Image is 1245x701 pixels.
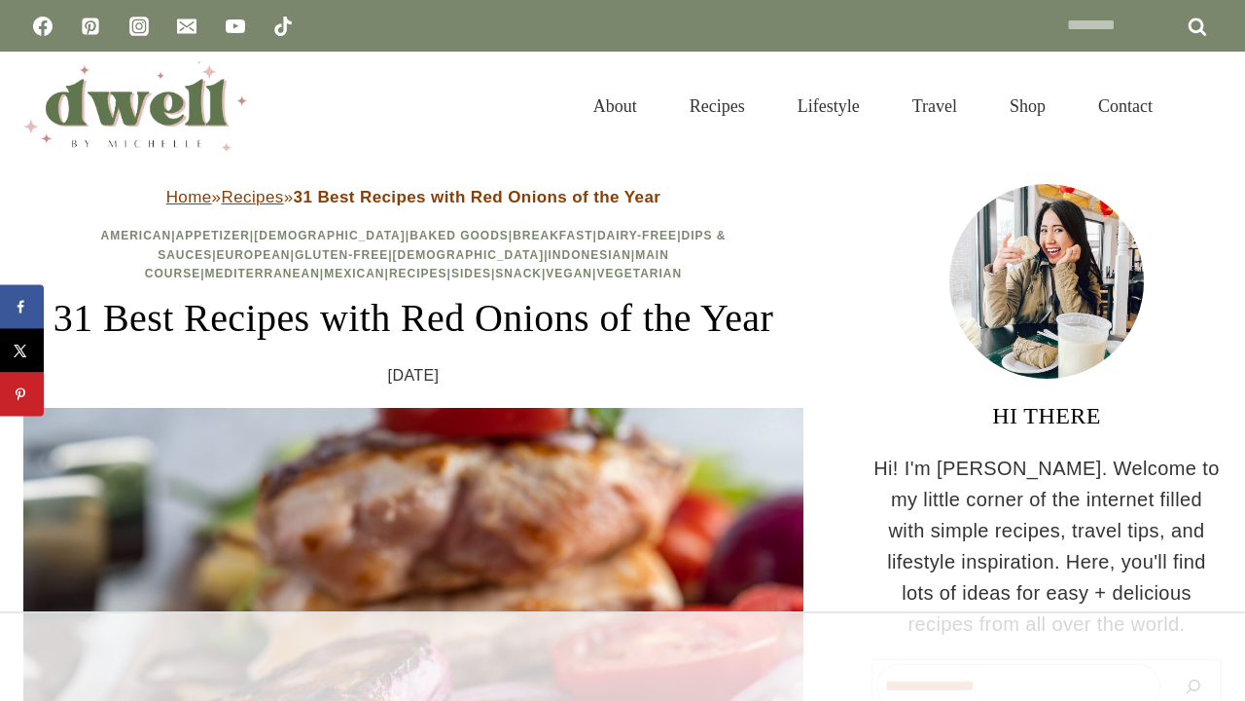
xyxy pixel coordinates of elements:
time: [DATE] [388,363,440,388]
a: TikTok [264,7,302,46]
a: Recipes [663,75,771,138]
img: DWELL by michelle [23,61,247,151]
a: Dairy-Free [597,229,677,242]
a: Travel [886,75,983,138]
a: Appetizer [176,229,250,242]
a: Vegan [546,267,592,280]
a: Main Course [145,248,669,280]
a: American [100,229,171,242]
a: Dips & Sauces [158,229,726,261]
a: Instagram [120,7,159,46]
p: Hi! I'm [PERSON_NAME]. Welcome to my little corner of the internet filled with simple recipes, tr... [871,453,1222,640]
a: Facebook [23,7,62,46]
a: Snack [495,267,542,280]
a: Mediterranean [205,267,320,280]
span: » » [166,188,661,206]
a: Recipes [221,188,283,206]
button: View Search Form [1189,90,1222,123]
a: Pinterest [71,7,110,46]
a: Recipes [389,267,447,280]
a: Baked Goods [409,229,509,242]
a: Sides [451,267,491,280]
a: Shop [983,75,1072,138]
a: About [567,75,663,138]
a: European [217,248,291,262]
a: Email [167,7,206,46]
a: Gluten-Free [295,248,388,262]
a: [DEMOGRAPHIC_DATA] [254,229,406,242]
a: Home [166,188,212,206]
a: [DEMOGRAPHIC_DATA] [393,248,545,262]
a: Indonesian [549,248,631,262]
a: Lifestyle [771,75,886,138]
h1: 31 Best Recipes with Red Onions of the Year [23,289,803,348]
nav: Primary Navigation [567,75,1179,138]
h3: HI THERE [871,398,1222,433]
span: | | | | | | | | | | | | | | | | | | [100,229,726,279]
a: Vegetarian [596,267,682,280]
strong: 31 Best Recipes with Red Onions of the Year [294,188,661,206]
a: Contact [1072,75,1179,138]
a: YouTube [216,7,255,46]
a: Mexican [324,267,384,280]
a: Breakfast [513,229,592,242]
